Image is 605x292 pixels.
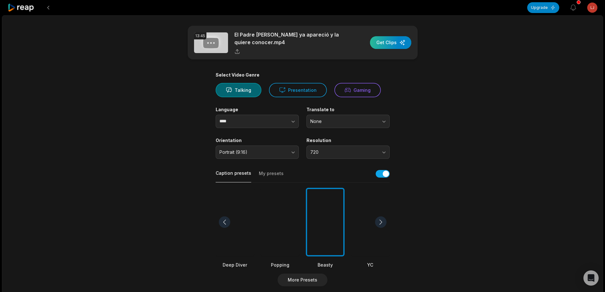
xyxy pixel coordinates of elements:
button: None [306,115,390,128]
button: Gaming [334,83,381,97]
div: Select Video Genre [216,72,390,78]
div: YC [351,261,390,268]
button: My presets [259,170,284,182]
button: Portrait (9:16) [216,146,299,159]
button: Get Clips [370,36,411,49]
label: Translate to [306,107,390,112]
button: Caption presets [216,170,251,182]
button: Upgrade [527,2,559,13]
button: Presentation [269,83,327,97]
div: Beasty [306,261,345,268]
div: Open Intercom Messenger [583,270,599,286]
button: More Presets [278,274,327,286]
div: Popping [261,261,299,268]
label: Resolution [306,138,390,143]
span: 720 [310,149,377,155]
button: Talking [216,83,261,97]
button: 720 [306,146,390,159]
span: None [310,119,377,124]
div: 13:45 [194,32,206,39]
label: Orientation [216,138,299,143]
div: Deep Diver [216,261,254,268]
label: Language [216,107,299,112]
span: Portrait (9:16) [219,149,286,155]
p: El Padre [PERSON_NAME] ya apareció y la quiere conocer.mp4 [234,31,344,46]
